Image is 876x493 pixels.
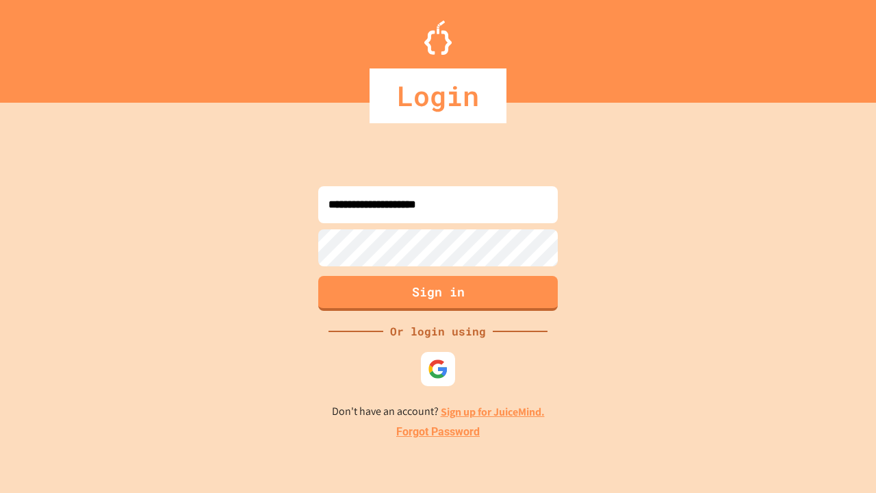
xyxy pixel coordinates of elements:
img: google-icon.svg [428,359,448,379]
button: Sign in [318,276,558,311]
div: Or login using [383,323,493,340]
div: Login [370,68,506,123]
img: Logo.svg [424,21,452,55]
a: Forgot Password [396,424,480,440]
a: Sign up for JuiceMind. [441,405,545,419]
p: Don't have an account? [332,403,545,420]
